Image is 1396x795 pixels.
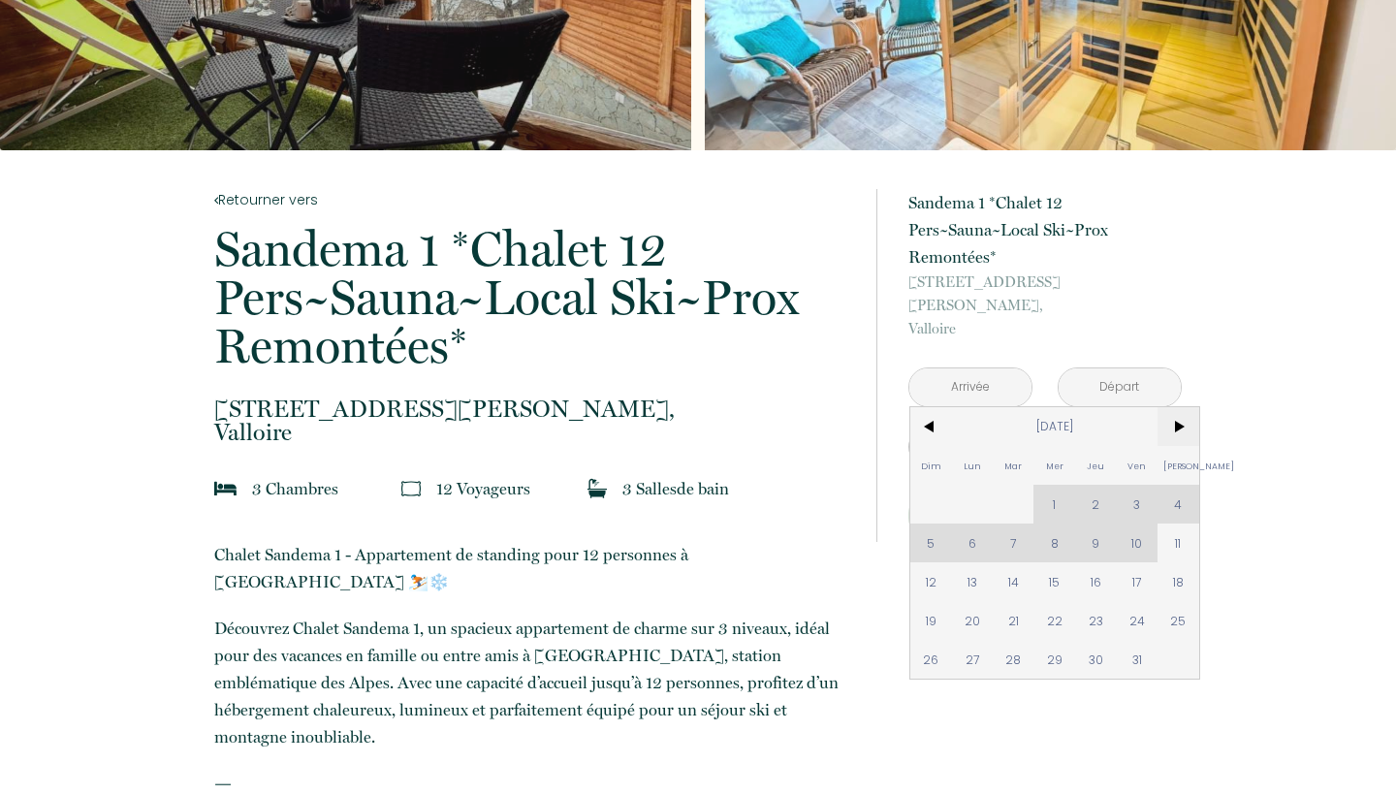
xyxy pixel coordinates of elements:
span: 23 [1075,601,1117,640]
span: 31 [1117,640,1158,679]
p: Découvrez Chalet Sandema 1, un spacieux appartement de charme sur 3 niveaux, idéal pour des vacan... [214,615,850,750]
span: 28 [993,640,1034,679]
span: > [1158,407,1199,446]
span: 11 [1158,524,1199,562]
p: Sandema 1 *Chalet 12 Pers~Sauna~Local Ski~Prox Remontées* [908,189,1182,270]
button: Réserver [908,490,1182,542]
a: Retourner vers [214,189,850,210]
span: [STREET_ADDRESS][PERSON_NAME], [214,397,850,421]
span: Ven [1117,446,1158,485]
span: s [523,479,530,498]
span: 22 [1033,601,1075,640]
p: Valloire [908,270,1182,340]
span: 24 [1117,601,1158,640]
p: Sandema 1 *Chalet 12 Pers~Sauna~Local Ski~Prox Remontées* [214,225,850,370]
span: 17 [1117,562,1158,601]
span: < [910,407,952,446]
span: 16 [1075,562,1117,601]
span: [DATE] [951,407,1158,446]
input: Arrivée [909,368,1031,406]
span: 26 [910,640,952,679]
span: 30 [1075,640,1117,679]
p: 12 Voyageur [436,475,530,502]
span: 15 [1033,562,1075,601]
span: [PERSON_NAME] [1158,446,1199,485]
span: 21 [993,601,1034,640]
input: Départ [1059,368,1181,406]
img: guests [401,479,421,498]
p: Chalet Sandema 1 - Appartement de standing pour 12 personnes à [GEOGRAPHIC_DATA] ⛷️❄️ [214,541,850,595]
p: 3 Chambre [252,475,338,502]
span: s [332,479,338,498]
span: 27 [951,640,993,679]
span: 12 [910,562,952,601]
span: 13 [951,562,993,601]
span: Lun [951,446,993,485]
span: 25 [1158,601,1199,640]
span: Mer [1033,446,1075,485]
p: 3 Salle de bain [622,475,729,502]
span: 29 [1033,640,1075,679]
span: Dim [910,446,952,485]
span: s [670,479,677,498]
span: Jeu [1075,446,1117,485]
p: Valloire [214,397,850,444]
span: Mar [993,446,1034,485]
span: [STREET_ADDRESS][PERSON_NAME], [908,270,1182,317]
span: 20 [951,601,993,640]
span: 18 [1158,562,1199,601]
span: 19 [910,601,952,640]
span: 14 [993,562,1034,601]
